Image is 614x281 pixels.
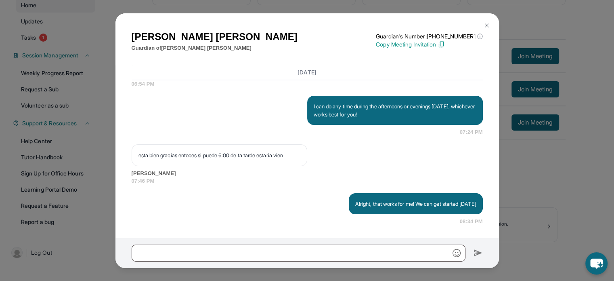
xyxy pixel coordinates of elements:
[474,248,483,258] img: Send icon
[132,44,298,52] p: Guardian of [PERSON_NAME] [PERSON_NAME]
[484,22,490,29] img: Close Icon
[132,68,483,76] h3: [DATE]
[132,80,483,88] span: 06:54 PM
[585,252,608,275] button: chat-button
[355,200,476,208] p: Alright, that works for me! We can get started [DATE]
[453,249,461,257] img: Emoji
[132,30,298,44] h1: [PERSON_NAME] [PERSON_NAME]
[438,41,445,48] img: Copy Icon
[132,177,483,185] span: 07:46 PM
[314,102,476,118] p: I can do any time during the afternoons or evenings [DATE], whichever works best for you!
[138,151,300,159] p: esta bien gracias entoces si puede 6:00 de ta tarde estaria vien
[376,32,482,40] p: Guardian's Number: [PHONE_NUMBER]
[376,40,482,49] p: Copy Meeting Invitation
[460,128,483,136] span: 07:24 PM
[460,218,483,226] span: 08:34 PM
[477,32,482,40] span: ⓘ
[132,169,483,177] span: [PERSON_NAME]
